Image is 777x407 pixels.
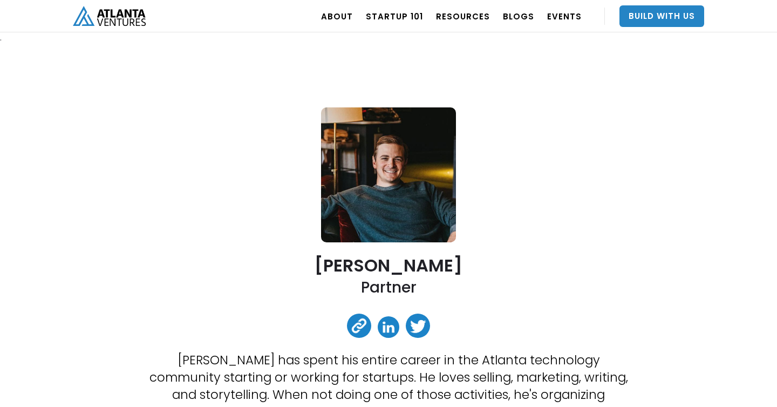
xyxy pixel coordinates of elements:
[547,1,582,31] a: EVENTS
[361,277,417,297] h2: Partner
[321,1,353,31] a: ABOUT
[619,5,704,27] a: Build With Us
[436,1,490,31] a: RESOURCES
[366,1,423,31] a: Startup 101
[503,1,534,31] a: BLOGS
[315,256,462,275] h2: [PERSON_NAME]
